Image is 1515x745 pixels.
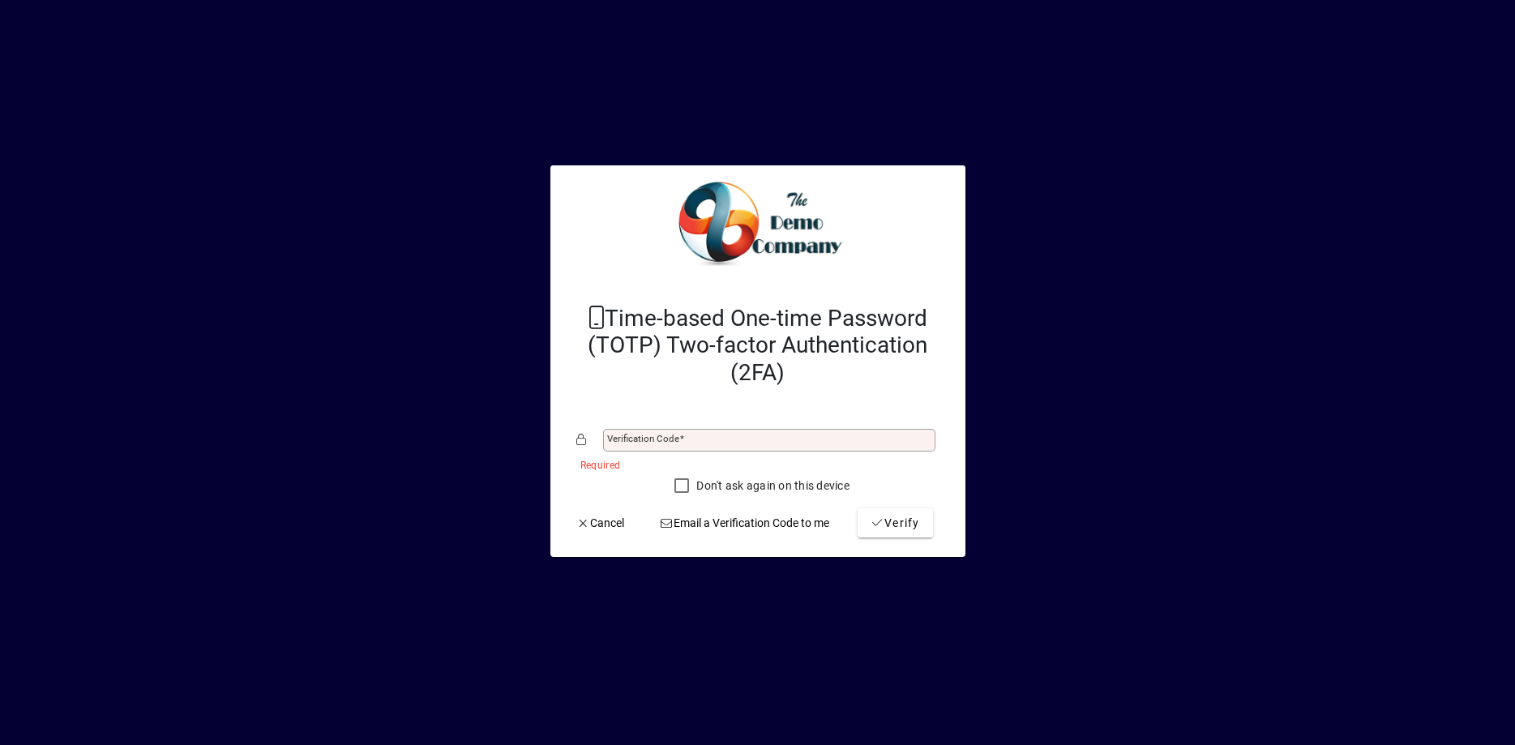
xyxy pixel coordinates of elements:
[580,456,927,473] mat-error: Required
[576,515,625,532] span: Cancel
[576,305,939,387] h2: Time-based One-time Password (TOTP) Two-factor Authentication (2FA)
[693,477,850,494] label: Don't ask again on this device
[871,515,920,532] span: Verify
[570,508,631,537] button: Cancel
[858,508,933,537] button: Verify
[659,515,829,532] span: Email a Verification Code to me
[607,433,679,444] mat-label: Verification code
[653,508,836,537] button: Email a Verification Code to me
